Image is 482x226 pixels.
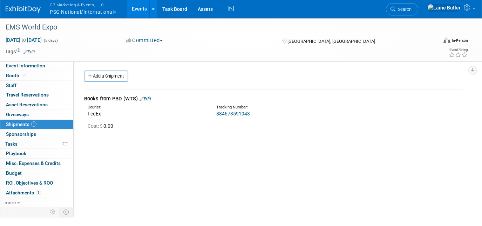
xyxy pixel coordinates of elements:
span: Booth [6,73,27,78]
a: Edit [140,96,151,101]
span: Misc. Expenses & Credits [6,160,61,166]
span: Budget [6,170,22,176]
img: ExhibitDay [6,6,41,13]
a: ROI, Objectives & ROO [0,178,73,188]
td: Tags [5,48,35,55]
div: Event Rating [449,48,468,52]
span: [GEOGRAPHIC_DATA], [GEOGRAPHIC_DATA] [287,39,375,44]
span: Tasks [5,141,18,147]
a: Budget [0,168,73,178]
a: Sponsorships [0,129,73,139]
div: FedEx [88,110,206,117]
a: Add a Shipment [84,71,128,82]
span: Attachments [6,190,41,195]
button: Committed [124,37,165,44]
span: more [5,200,16,205]
span: (5 days) [43,38,58,43]
div: In-Person [452,38,468,43]
td: Toggle Event Tabs [59,207,74,217]
a: more [0,198,73,207]
div: Tracking Number: [216,105,366,110]
i: Booth reservation complete [22,73,26,77]
span: Cost: $ [88,123,103,129]
a: Edit [23,49,35,54]
span: Travel Reservations [6,92,49,98]
div: Books from PBD (WTS) [84,95,463,102]
span: Asset Reservations [6,102,48,107]
span: [DATE] [DATE] [5,37,42,43]
img: Format-Inperson.png [443,38,450,43]
span: 0.00 [88,123,116,129]
span: G2 Marketing & Events, LLC [50,1,116,8]
a: Attachments1 [0,188,73,198]
div: Courier: [88,105,206,110]
img: Laine Butler [427,4,461,12]
span: Giveaways [6,112,29,117]
a: Tasks [0,139,73,149]
a: Shipments1 [0,120,73,129]
span: Event Information [6,63,45,68]
a: Playbook [0,149,73,158]
a: Travel Reservations [0,90,73,100]
span: ROI, Objectives & ROO [6,180,53,186]
span: Staff [6,82,16,88]
a: Staff [0,81,73,90]
span: to [20,37,27,43]
span: Search [395,7,412,12]
span: Playbook [6,151,26,156]
a: Event Information [0,61,73,71]
div: EMS World Expo [3,21,429,34]
td: Personalize Event Tab Strip [47,207,59,217]
a: Search [386,3,418,15]
a: Asset Reservations [0,100,73,109]
a: 884673591943 [216,111,250,117]
div: Event Format [400,36,468,47]
a: Misc. Expenses & Credits [0,159,73,168]
span: Sponsorships [6,131,36,137]
span: Shipments [6,121,36,127]
span: 1 [31,121,36,127]
a: Booth [0,71,73,80]
a: Giveaways [0,110,73,119]
span: 1 [36,190,41,195]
